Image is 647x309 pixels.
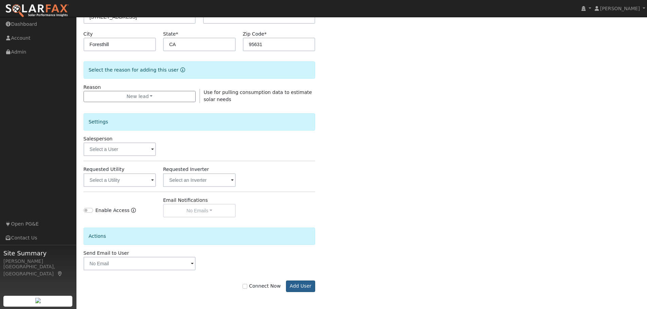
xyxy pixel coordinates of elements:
label: Zip Code [243,31,267,38]
label: Send Email to User [84,250,129,257]
div: Select the reason for adding this user [84,61,316,79]
div: [GEOGRAPHIC_DATA], [GEOGRAPHIC_DATA] [3,263,73,277]
div: [PERSON_NAME] [3,258,73,265]
label: Connect Now [242,283,281,290]
label: City [84,31,93,38]
label: Requested Inverter [163,166,209,173]
input: Connect Now [242,284,247,289]
label: Reason [84,84,101,91]
label: Enable Access [95,207,130,214]
div: Settings [84,113,316,131]
label: Salesperson [84,135,113,142]
span: Required [264,31,267,37]
button: New lead [84,91,196,102]
label: Email Notifications [163,197,208,204]
a: Enable Access [131,207,136,217]
span: Site Summary [3,249,73,258]
a: Map [57,271,63,276]
input: No Email [84,257,196,270]
input: Select a User [84,142,156,156]
img: SolarFax [5,4,69,18]
label: Requested Utility [84,166,125,173]
input: Select a Utility [84,173,156,187]
span: [PERSON_NAME] [600,6,640,11]
a: Reason for new user [179,67,185,73]
span: Required [176,31,178,37]
img: retrieve [35,298,41,303]
label: State [163,31,178,38]
div: Actions [84,228,316,245]
span: Use for pulling consumption data to estimate solar needs [204,90,312,102]
input: Select an Inverter [163,173,236,187]
button: Add User [286,281,316,292]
